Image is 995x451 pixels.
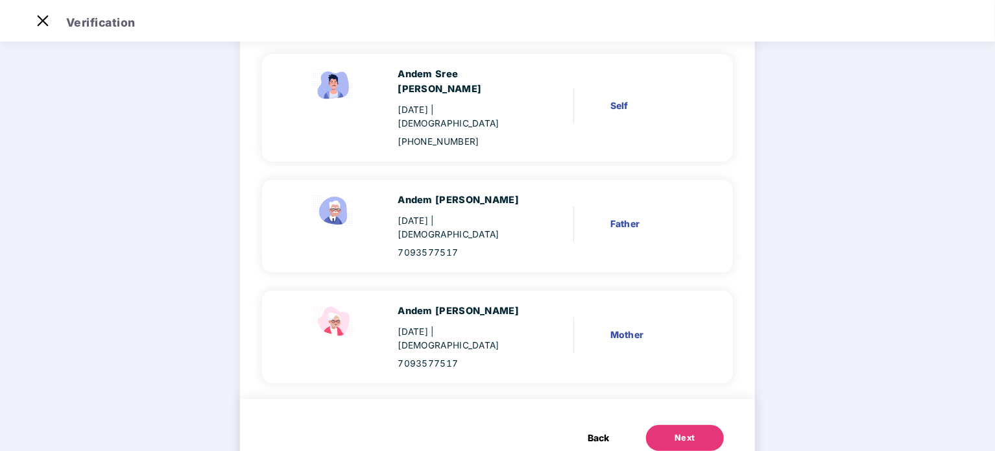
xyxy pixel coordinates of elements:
[610,99,695,113] div: Self
[610,217,695,231] div: Father
[398,103,525,131] div: [DATE]
[398,357,525,371] div: 7093577517
[675,432,695,445] div: Next
[398,304,525,319] div: Andem [PERSON_NAME]
[398,193,525,208] div: Andem [PERSON_NAME]
[610,328,695,342] div: Mother
[398,246,525,260] div: 7093577517
[308,193,360,229] img: svg+xml;base64,PHN2ZyBpZD0iRmF0aGVyX2ljb24iIHhtbG5zPSJodHRwOi8vd3d3LnczLm9yZy8yMDAwL3N2ZyIgeG1sbn...
[588,431,609,445] span: Back
[398,67,525,97] div: Andem Sree [PERSON_NAME]
[308,67,360,103] img: svg+xml;base64,PHN2ZyBpZD0iRW1wbG95ZWVfbWFsZSIgeG1sbnM9Imh0dHA6Ly93d3cudzMub3JnLzIwMDAvc3ZnIiB3aW...
[646,425,724,451] button: Next
[398,214,525,242] div: [DATE]
[398,135,525,149] div: [PHONE_NUMBER]
[308,304,360,340] img: svg+xml;base64,PHN2ZyB4bWxucz0iaHR0cDovL3d3dy53My5vcmcvMjAwMC9zdmciIHdpZHRoPSI1NCIgaGVpZ2h0PSIzOC...
[398,325,525,353] div: [DATE]
[575,425,622,451] button: Back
